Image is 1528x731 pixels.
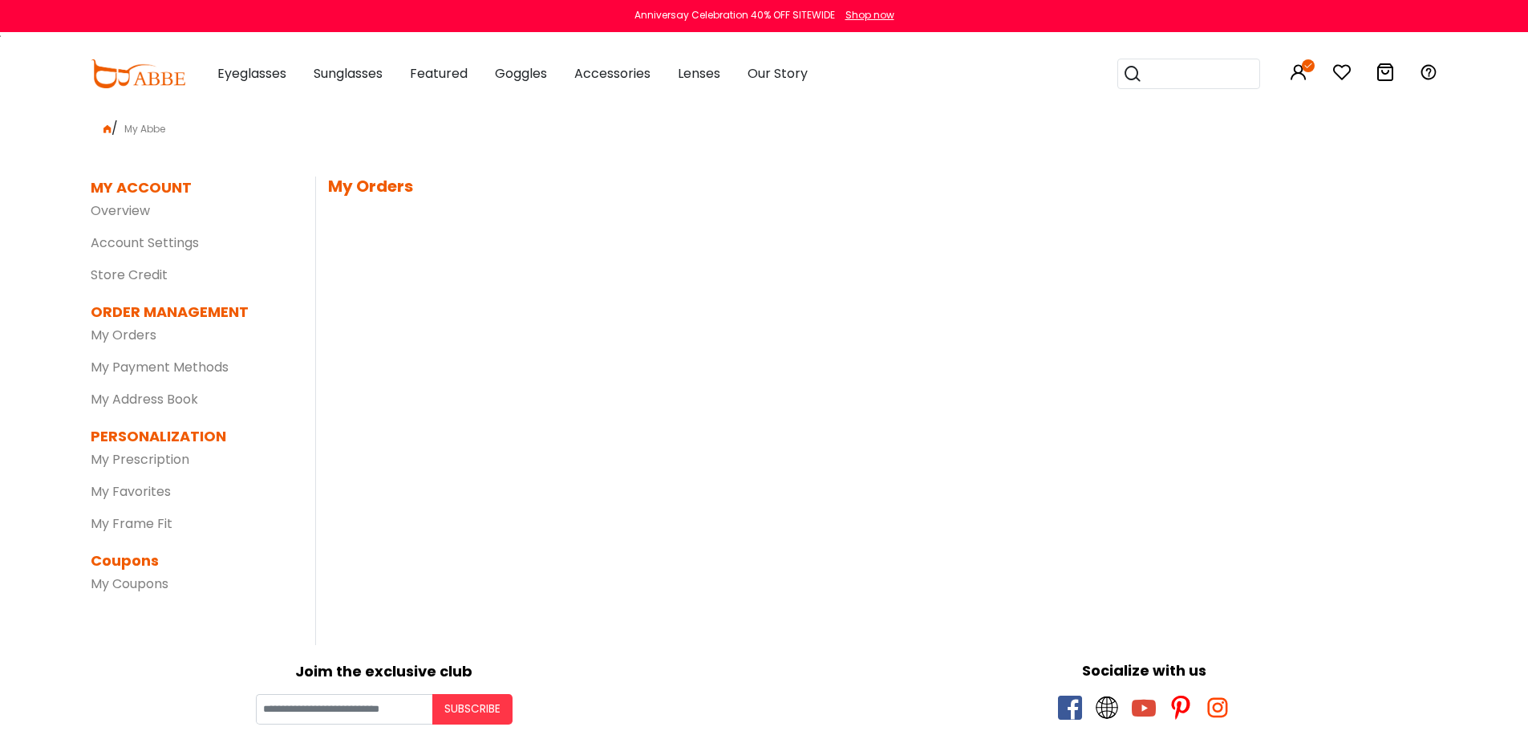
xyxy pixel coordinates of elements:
span: Lenses [678,64,720,83]
div: Joim the exclusive club [12,657,756,682]
span: pinterest [1169,696,1193,720]
img: abbeglasses.com [91,59,185,88]
a: My Address Book [91,390,198,408]
a: Overview [91,201,150,220]
img: home.png [103,125,111,133]
span: Our Story [748,64,808,83]
span: Sunglasses [314,64,383,83]
a: Shop now [837,8,894,22]
a: Account Settings [91,234,199,252]
div: Socialize with us [772,660,1517,681]
a: My Frame Fit [91,514,172,533]
dt: ORDER MANAGEMENT [91,301,291,323]
input: Your email [256,694,432,725]
span: facebook [1058,696,1082,720]
dt: PERSONALIZATION [91,425,291,447]
span: Eyeglasses [217,64,286,83]
span: twitter [1095,696,1119,720]
a: Store Credit [91,266,168,284]
span: Featured [410,64,468,83]
div: Shop now [845,8,894,22]
div: / [91,112,1438,138]
a: My Coupons [91,575,168,593]
a: My Orders [91,326,156,344]
span: instagram [1206,696,1230,720]
span: Goggles [495,64,547,83]
button: Subscribe [432,694,513,725]
a: My Favorites [91,482,171,501]
a: My Prescription [91,450,189,469]
dt: MY ACCOUNT [91,177,192,198]
dt: Coupons [91,550,291,571]
a: My Payment Methods [91,358,229,376]
h5: My Orders [328,177,1438,196]
span: My Abbe [118,122,172,136]
span: youtube [1132,696,1156,720]
span: Accessories [574,64,651,83]
div: Anniversay Celebration 40% OFF SITEWIDE [634,8,835,22]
